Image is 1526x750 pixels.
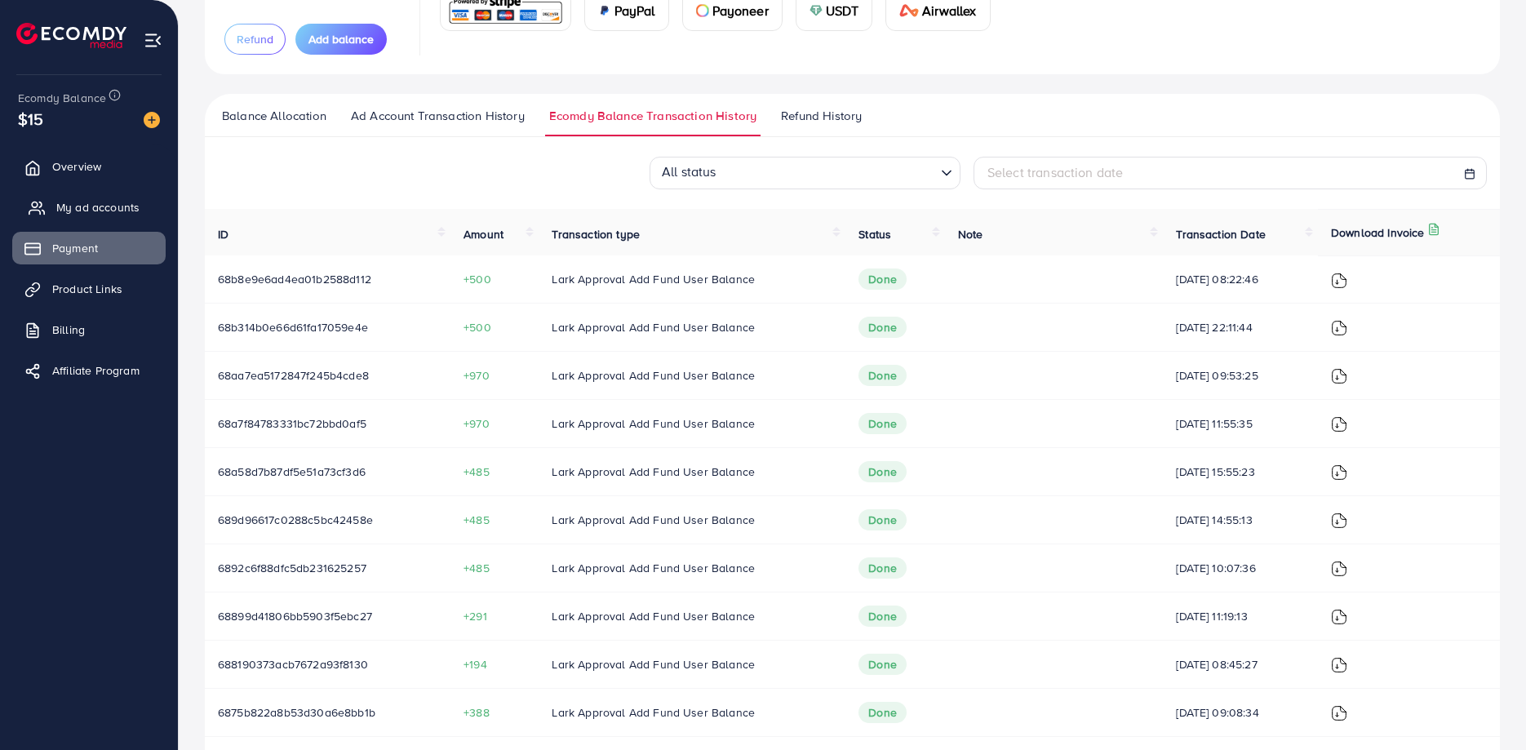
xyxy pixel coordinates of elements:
[12,313,166,346] a: Billing
[52,158,101,175] span: Overview
[464,656,526,672] span: +194
[552,271,755,287] span: Lark Approval Add Fund User Balance
[218,226,228,242] span: ID
[12,273,166,305] a: Product Links
[1176,704,1305,721] span: [DATE] 09:08:34
[1331,705,1347,721] img: ic-download-invoice.1f3c1b55.svg
[1331,513,1347,529] img: ic-download-invoice.1f3c1b55.svg
[144,112,160,128] img: image
[1331,273,1347,289] img: ic-download-invoice.1f3c1b55.svg
[1176,271,1305,287] span: [DATE] 08:22:46
[826,1,859,20] span: USDT
[958,226,983,242] span: Note
[922,1,976,20] span: Airwallex
[1176,319,1305,335] span: [DATE] 22:11:44
[858,268,907,290] span: Done
[218,512,373,528] span: 689d96617c0288c5bc42458e
[16,23,126,48] img: logo
[222,107,326,125] span: Balance Allocation
[12,150,166,183] a: Overview
[899,4,919,17] img: card
[552,608,755,624] span: Lark Approval Add Fund User Balance
[308,31,374,47] span: Add balance
[18,90,106,106] span: Ecomdy Balance
[858,461,907,482] span: Done
[295,24,387,55] button: Add balance
[781,107,862,125] span: Refund History
[1176,367,1305,384] span: [DATE] 09:53:25
[1176,608,1305,624] span: [DATE] 11:19:13
[858,413,907,434] span: Done
[218,464,366,480] span: 68a58d7b87df5e51a73cf3d6
[52,322,85,338] span: Billing
[1176,464,1305,480] span: [DATE] 15:55:23
[464,271,526,287] span: +500
[224,24,286,55] button: Refund
[464,319,526,335] span: +500
[218,319,368,335] span: 68b314b0e66d61fa17059e4e
[614,1,655,20] span: PayPal
[56,199,140,215] span: My ad accounts
[1176,560,1305,576] span: [DATE] 10:07:36
[721,159,934,185] input: Search for option
[1331,416,1347,433] img: ic-download-invoice.1f3c1b55.svg
[858,226,891,242] span: Status
[351,107,525,125] span: Ad Account Transaction History
[1331,368,1347,384] img: ic-download-invoice.1f3c1b55.svg
[218,656,368,672] span: 688190373acb7672a93f8130
[1331,609,1347,625] img: ic-download-invoice.1f3c1b55.svg
[858,557,907,579] span: Done
[552,226,640,242] span: Transaction type
[696,4,709,17] img: card
[237,31,273,47] span: Refund
[1331,320,1347,336] img: ic-download-invoice.1f3c1b55.svg
[1331,657,1347,673] img: ic-download-invoice.1f3c1b55.svg
[552,367,755,384] span: Lark Approval Add Fund User Balance
[52,281,122,297] span: Product Links
[552,319,755,335] span: Lark Approval Add Fund User Balance
[464,226,503,242] span: Amount
[218,367,369,384] span: 68aa7ea5172847f245b4cde8
[144,31,162,50] img: menu
[1176,656,1305,672] span: [DATE] 08:45:27
[12,191,166,224] a: My ad accounts
[464,415,526,432] span: +970
[52,362,140,379] span: Affiliate Program
[218,704,375,721] span: 6875b822a8b53d30a6e8bb1b
[218,560,366,576] span: 6892c6f88dfc5db231625257
[52,240,98,256] span: Payment
[12,232,166,264] a: Payment
[659,158,720,185] span: All status
[464,367,526,384] span: +970
[858,654,907,675] span: Done
[552,656,755,672] span: Lark Approval Add Fund User Balance
[464,608,526,624] span: +291
[598,4,611,17] img: card
[464,704,526,721] span: +388
[858,509,907,530] span: Done
[552,560,755,576] span: Lark Approval Add Fund User Balance
[1176,512,1305,528] span: [DATE] 14:55:13
[1331,561,1347,577] img: ic-download-invoice.1f3c1b55.svg
[218,415,366,432] span: 68a7f84783331bc72bbd0af5
[464,464,526,480] span: +485
[549,107,756,125] span: Ecomdy Balance Transaction History
[552,704,755,721] span: Lark Approval Add Fund User Balance
[1176,226,1266,242] span: Transaction Date
[18,107,43,131] span: $15
[987,163,1124,181] span: Select transaction date
[552,415,755,432] span: Lark Approval Add Fund User Balance
[1331,464,1347,481] img: ic-download-invoice.1f3c1b55.svg
[712,1,769,20] span: Payoneer
[858,317,907,338] span: Done
[552,512,755,528] span: Lark Approval Add Fund User Balance
[464,560,526,576] span: +485
[858,606,907,627] span: Done
[464,512,526,528] span: +485
[1457,677,1514,738] iframe: Chat
[810,4,823,17] img: card
[552,464,755,480] span: Lark Approval Add Fund User Balance
[858,365,907,386] span: Done
[218,271,371,287] span: 68b8e9e6ad4ea01b2588d112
